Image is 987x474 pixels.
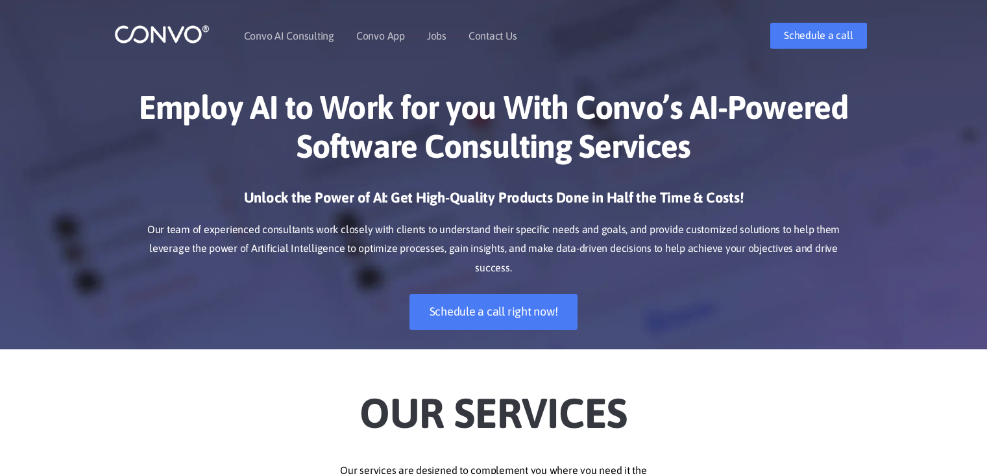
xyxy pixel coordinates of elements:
[356,31,405,41] a: Convo App
[427,31,446,41] a: Jobs
[134,88,854,175] h1: Employ AI to Work for you With Convo’s AI-Powered Software Consulting Services
[114,24,210,44] img: logo_1.png
[134,369,854,442] h2: Our Services
[134,220,854,279] p: Our team of experienced consultants work closely with clients to understand their specific needs ...
[469,31,517,41] a: Contact Us
[770,23,866,49] a: Schedule a call
[244,31,334,41] a: Convo AI Consulting
[409,294,578,330] a: Schedule a call right now!
[134,188,854,217] h3: Unlock the Power of AI: Get High-Quality Products Done in Half the Time & Costs!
